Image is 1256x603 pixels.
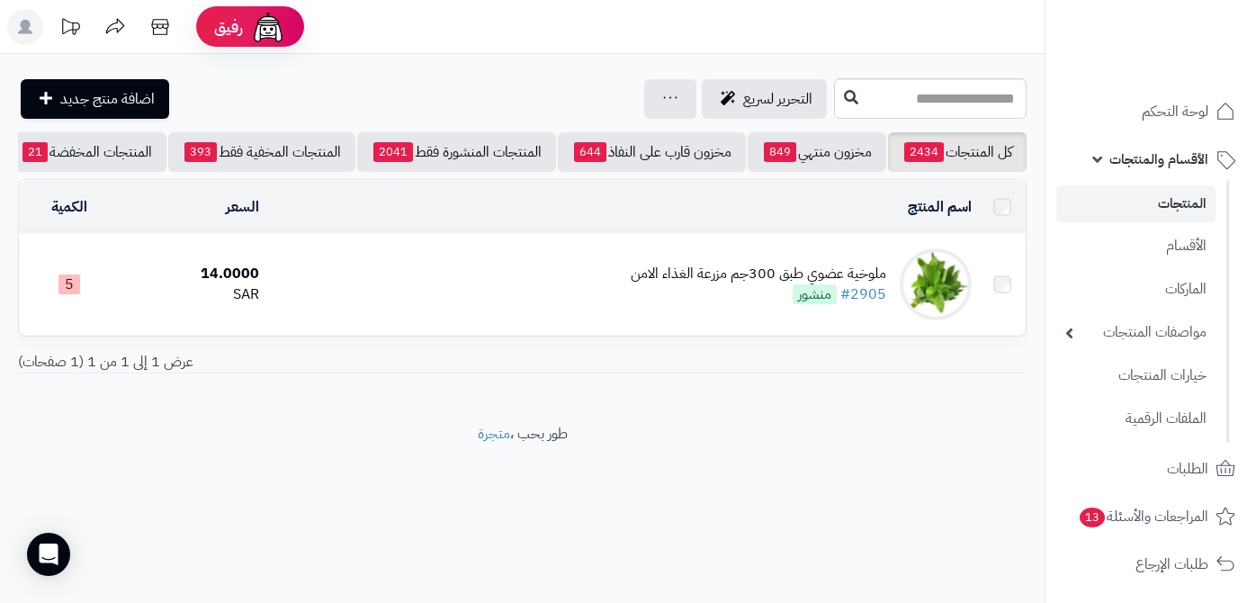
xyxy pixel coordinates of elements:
[478,423,510,445] a: متجرة
[1142,99,1208,124] span: لوحة التحكم
[1056,400,1216,438] a: الملفات الرقمية
[1056,185,1216,222] a: المنتجات
[51,196,87,218] a: الكمية
[22,142,48,162] span: 21
[48,9,93,49] a: تحديثات المنصة
[1109,147,1208,172] span: الأقسام والمنتجات
[1056,313,1216,352] a: مواصفات المنتجات
[373,142,413,162] span: 2041
[27,533,70,576] div: Open Intercom Messenger
[1056,90,1245,133] a: لوحة التحكم
[60,88,155,110] span: اضافة منتج جديد
[127,264,258,284] div: 14.0000
[1056,270,1216,309] a: الماركات
[574,142,606,162] span: 644
[1135,552,1208,577] span: طلبات الإرجاع
[168,132,355,172] a: المنتجات المخفية فقط393
[793,284,837,304] span: منشور
[1056,227,1216,265] a: الأقسام
[888,132,1027,172] a: كل المنتجات2434
[743,88,812,110] span: التحرير لسريع
[250,9,286,45] img: ai-face.png
[1056,495,1245,538] a: المراجعات والأسئلة13
[764,142,796,162] span: 849
[1078,504,1208,529] span: المراجعات والأسئلة
[127,284,258,305] div: SAR
[1080,508,1105,527] span: 13
[357,132,556,172] a: المنتجات المنشورة فقط2041
[6,132,166,172] a: المنتجات المخفضة21
[1167,456,1208,481] span: الطلبات
[900,248,972,320] img: ملوخية عضوي طبق 300جم مزرعة الغذاء الامن
[226,196,259,218] a: السعر
[631,264,886,284] div: ملوخية عضوي طبق 300جم مزرعة الغذاء الامن
[840,283,886,305] a: #2905
[184,142,217,162] span: 393
[748,132,886,172] a: مخزون منتهي849
[1134,48,1239,85] img: logo-2.png
[214,16,243,38] span: رفيق
[1056,356,1216,395] a: خيارات المنتجات
[908,196,972,218] a: اسم المنتج
[1056,447,1245,490] a: الطلبات
[702,79,827,119] a: التحرير لسريع
[4,352,523,373] div: عرض 1 إلى 1 من 1 (1 صفحات)
[558,132,746,172] a: مخزون قارب على النفاذ644
[904,142,944,162] span: 2434
[21,79,169,119] a: اضافة منتج جديد
[58,274,80,294] span: 5
[1056,543,1245,586] a: طلبات الإرجاع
